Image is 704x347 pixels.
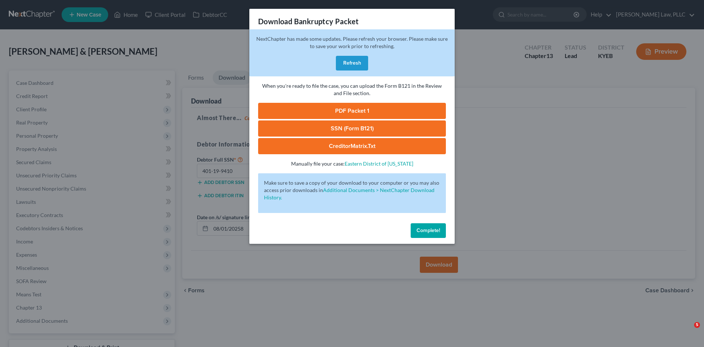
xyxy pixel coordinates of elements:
[258,138,446,154] a: CreditorMatrix.txt
[264,179,440,201] p: Make sure to save a copy of your download to your computer or you may also access prior downloads in
[256,36,448,49] span: NextChapter has made some updates. Please refresh your browser. Please make sure to save your wor...
[258,160,446,167] p: Manually file your case:
[264,187,434,200] a: Additional Documents > NextChapter Download History.
[417,227,440,234] span: Complete!
[258,16,359,26] h3: Download Bankruptcy Packet
[258,82,446,97] p: When you're ready to file the case, you can upload the Form B121 in the Review and File section.
[336,56,368,71] button: Refresh
[679,322,697,340] iframe: Intercom live chat
[258,120,446,137] a: SSN (Form B121)
[694,322,700,328] span: 5
[345,160,413,167] a: Eastern District of [US_STATE]
[411,223,446,238] button: Complete!
[258,103,446,119] a: PDF Packet 1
